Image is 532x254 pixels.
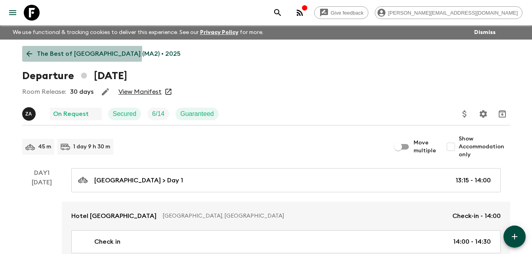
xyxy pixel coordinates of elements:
a: Privacy Policy [200,30,238,35]
a: [GEOGRAPHIC_DATA] > Day 113:15 - 14:00 [71,168,501,192]
span: Zakaria Achahri [22,110,37,116]
p: [GEOGRAPHIC_DATA], [GEOGRAPHIC_DATA] [163,212,446,220]
button: search adventures [270,5,286,21]
div: [PERSON_NAME][EMAIL_ADDRESS][DOMAIN_NAME] [375,6,522,19]
span: Move multiple [414,139,437,155]
p: Room Release: [22,87,66,97]
p: 30 days [70,87,93,97]
a: Check in14:00 - 14:30 [71,230,501,253]
span: Show Accommodation only [459,135,510,159]
p: Secured [113,109,137,119]
p: Guaranteed [180,109,214,119]
p: Check in [94,237,120,246]
div: Secured [108,108,141,120]
span: Give feedback [326,10,368,16]
a: The Best of [GEOGRAPHIC_DATA] (MA2) • 2025 [22,46,185,62]
button: Dismiss [472,27,498,38]
h1: Departure [DATE] [22,68,127,84]
p: 6 / 14 [152,109,164,119]
p: Day 1 [22,168,62,178]
a: Give feedback [314,6,368,19]
button: menu [5,5,21,21]
p: 13:15 - 14:00 [456,176,491,185]
button: Settings [475,106,491,122]
p: Check-in - 14:00 [452,211,501,221]
p: Z A [25,111,32,117]
button: ZA [22,107,37,121]
p: On Request [53,109,89,119]
button: Archive (Completed, Cancelled or Unsynced Departures only) [494,106,510,122]
div: Trip Fill [147,108,169,120]
p: 14:00 - 14:30 [453,237,491,246]
a: View Manifest [118,88,162,96]
p: 1 day 9 h 30 m [73,143,110,151]
p: We use functional & tracking cookies to deliver this experience. See our for more. [10,25,267,40]
p: Hotel [GEOGRAPHIC_DATA] [71,211,156,221]
a: Hotel [GEOGRAPHIC_DATA][GEOGRAPHIC_DATA], [GEOGRAPHIC_DATA]Check-in - 14:00 [62,202,510,230]
span: [PERSON_NAME][EMAIL_ADDRESS][DOMAIN_NAME] [384,10,522,16]
button: Update Price, Early Bird Discount and Costs [457,106,473,122]
p: 45 m [38,143,51,151]
p: The Best of [GEOGRAPHIC_DATA] (MA2) • 2025 [37,49,181,59]
p: [GEOGRAPHIC_DATA] > Day 1 [94,176,183,185]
